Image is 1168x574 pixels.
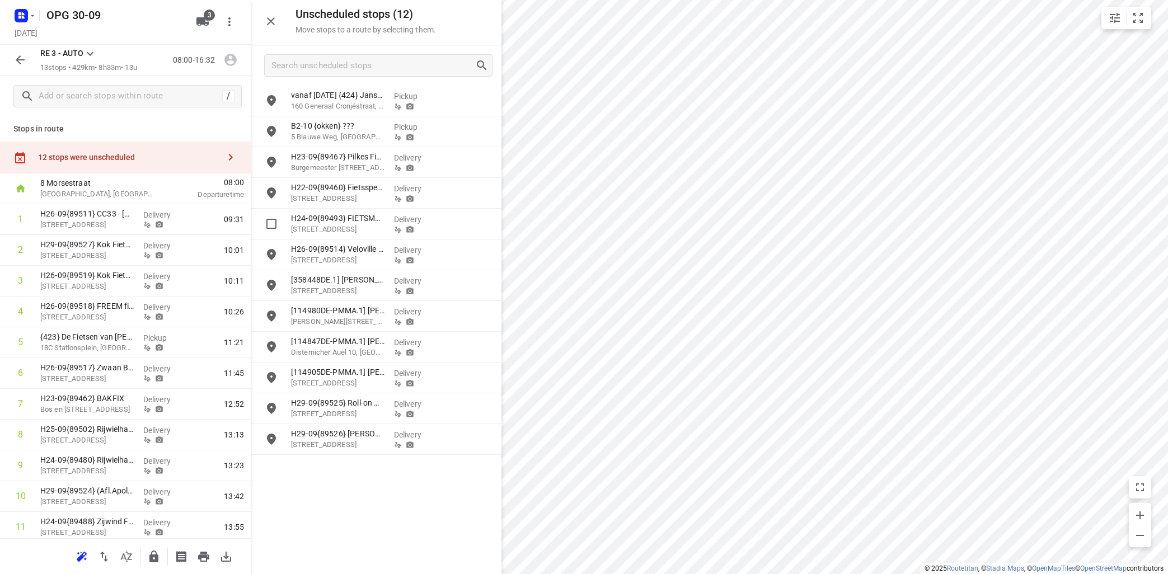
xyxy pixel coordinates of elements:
div: Search [475,59,492,72]
p: H26-09{89519} Kok Fietsen Werkplaats [40,270,134,281]
h5: OPG 30-09 [42,6,187,24]
p: Delivery [143,394,185,405]
a: Stadia Maps [986,564,1024,572]
div: / [222,90,234,102]
div: small contained button group [1101,7,1151,29]
div: 2 [18,244,23,255]
p: H29-09{89527} Kok Fietsen Werkplaats [40,239,134,250]
p: H29-09{89524} (Afl.Apollobuurt) ZFP [40,485,134,496]
button: Map settings [1104,7,1126,29]
p: Burgemeester Mooijstraat 24, Castricum [291,162,385,173]
p: [STREET_ADDRESS] [40,281,134,292]
p: Delivery [394,214,435,225]
p: H29-09{89526} Peeters Bike Totaal [291,428,385,439]
p: [358448DE.1] [PERSON_NAME] [291,274,385,285]
p: H24-09{89480} Rijwielhandel Comman [40,454,134,465]
div: 11 [16,521,26,532]
div: 3 [18,275,23,286]
div: 9 [18,460,23,471]
input: Add or search stops within route [39,88,222,105]
p: Carl-Funke-Straße 23, Essen [291,378,385,389]
p: Delivery [143,302,185,313]
p: Leusderweg 92, Amersfoort [40,219,134,230]
span: 13:42 [224,491,244,502]
p: 160 Generaal Cronjéstraat, Haarlem [291,101,385,112]
p: Delivery [143,425,185,436]
p: Delivery [394,183,435,194]
button: Fit zoom [1127,7,1149,29]
span: 11:45 [224,368,244,379]
p: [STREET_ADDRESS] [291,439,385,450]
p: [STREET_ADDRESS] [40,373,134,384]
p: [STREET_ADDRESS] [40,250,134,261]
p: H26-09{89514} Veloville BV - Velo2800 [291,243,385,255]
p: 8 Morsestraat [40,177,157,189]
span: 10:26 [224,306,244,317]
p: H24-09{89488} Zijwind Fietsenmakerij [40,516,134,527]
p: Vriesestraat 128, Dordrecht [291,224,385,235]
p: Delivery [394,398,435,410]
span: Print shipping labels [170,551,193,561]
p: Disternicher Auel 10, Euskirchen [291,347,385,358]
div: 4 [18,306,23,317]
p: Adegemstraat 45, Mechelen [291,255,385,266]
p: B2-10 {okken} ??? [291,120,385,131]
p: Pickup [394,121,435,133]
span: 12:52 [224,398,244,410]
p: Delivery [394,244,435,256]
li: © 2025 , © , © © contributors [925,564,1164,572]
span: 13:55 [224,521,244,533]
span: Select [260,213,283,235]
p: Delivery [143,517,185,528]
h5: Unscheduled stops ( 12 ) [295,8,436,21]
span: 08:00 [170,177,244,188]
span: 13:13 [224,429,244,440]
p: Scheldestraat 11, Amsterdam [40,527,134,538]
p: Pickup [394,91,435,102]
p: RE 3 - AUTO [40,48,83,59]
p: Pickup [143,332,185,344]
p: H25-09{89502} Rijwielhandel Comman [40,424,134,435]
h5: [DATE] [10,26,42,39]
p: Stops in route [13,123,237,135]
p: [114847DE-PMMA.1] Markus Timmermann [291,336,385,347]
button: 3 [191,11,214,33]
p: Elandsgracht 110, Amsterdam [40,435,134,446]
p: Delivery [394,152,435,163]
a: Routetitan [947,564,978,572]
p: Delivery [143,486,185,497]
a: OpenStreetMap [1080,564,1127,572]
p: 08:00-16:32 [173,54,219,66]
a: OpenMapTiles [1032,564,1075,572]
p: H26-09{89518} FREEM fietsen [40,300,134,312]
button: Close [260,10,282,32]
span: 13:23 [224,460,244,471]
p: Delivery [143,455,185,467]
span: Reverse route [93,551,115,561]
p: Delivery [143,363,185,374]
p: Bos en Lommerweg 250, Amsterdam [40,404,134,415]
p: Delivery [394,368,435,379]
p: 18C Stationsplein, Capelle Aan Den Ijssel [40,342,134,354]
div: 10 [16,491,26,501]
p: Delivery [143,240,185,251]
div: 1 [18,214,23,224]
span: 11:21 [224,337,244,348]
p: Delivery [394,337,435,348]
div: 12 stops were unscheduled [38,153,219,162]
p: Elandsgracht 110, Amsterdam [40,465,134,477]
p: {423} De Fietsen van Capelle [40,331,134,342]
p: [114980DE-PMMA.1] Ralf Zimmer [291,305,385,316]
div: 7 [18,398,23,409]
p: [STREET_ADDRESS] [291,285,385,297]
p: Delivery [143,209,185,220]
p: Delivery [394,429,435,440]
p: H29-09{89525} Roll-on Mobility Care B.V. [291,397,385,408]
div: grid [251,86,501,573]
p: Delivery [394,306,435,317]
p: Stationsstraat 52, Middelburg [291,193,385,204]
p: H26-09{89511} CC33 - Amersfoort [40,208,134,219]
p: 13 stops • 429km • 8h33m • 13u [40,63,137,73]
p: Departure time [170,189,244,200]
span: Assign driver [219,54,242,65]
